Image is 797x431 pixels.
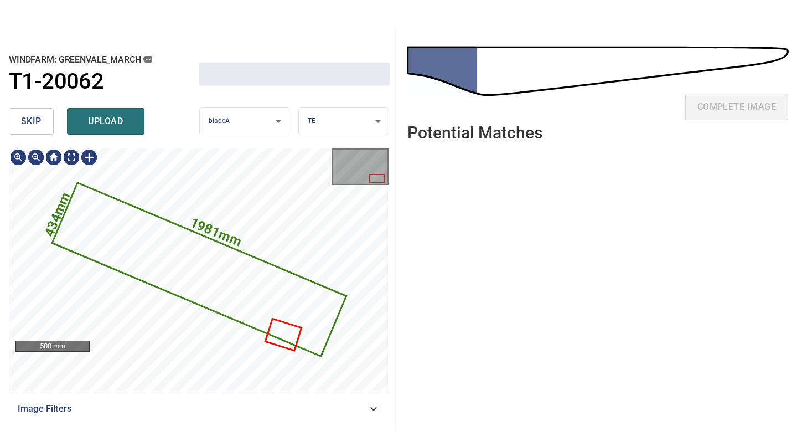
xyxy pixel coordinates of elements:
[209,117,230,125] span: bladeA
[308,117,315,125] span: TE
[407,124,542,142] h2: Potential Matches
[9,396,389,422] div: Image Filters
[63,148,80,166] img: Toggle full page
[67,108,144,135] button: upload
[299,107,389,135] div: TE
[9,69,103,95] h1: T1-20062
[9,108,54,135] button: skip
[9,53,199,65] h2: windfarm: Greenvale_March
[9,148,27,166] img: Zoom in
[45,148,63,166] img: Go home
[79,114,132,129] span: upload
[9,69,199,95] a: T1-20062
[18,402,367,415] span: Image Filters
[21,114,42,129] span: skip
[80,148,98,166] img: Toggle selection
[188,214,244,250] text: 1981mm
[27,148,45,166] img: Zoom out
[141,53,153,65] button: copy message details
[41,190,73,239] text: 434mm
[200,107,289,135] div: bladeA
